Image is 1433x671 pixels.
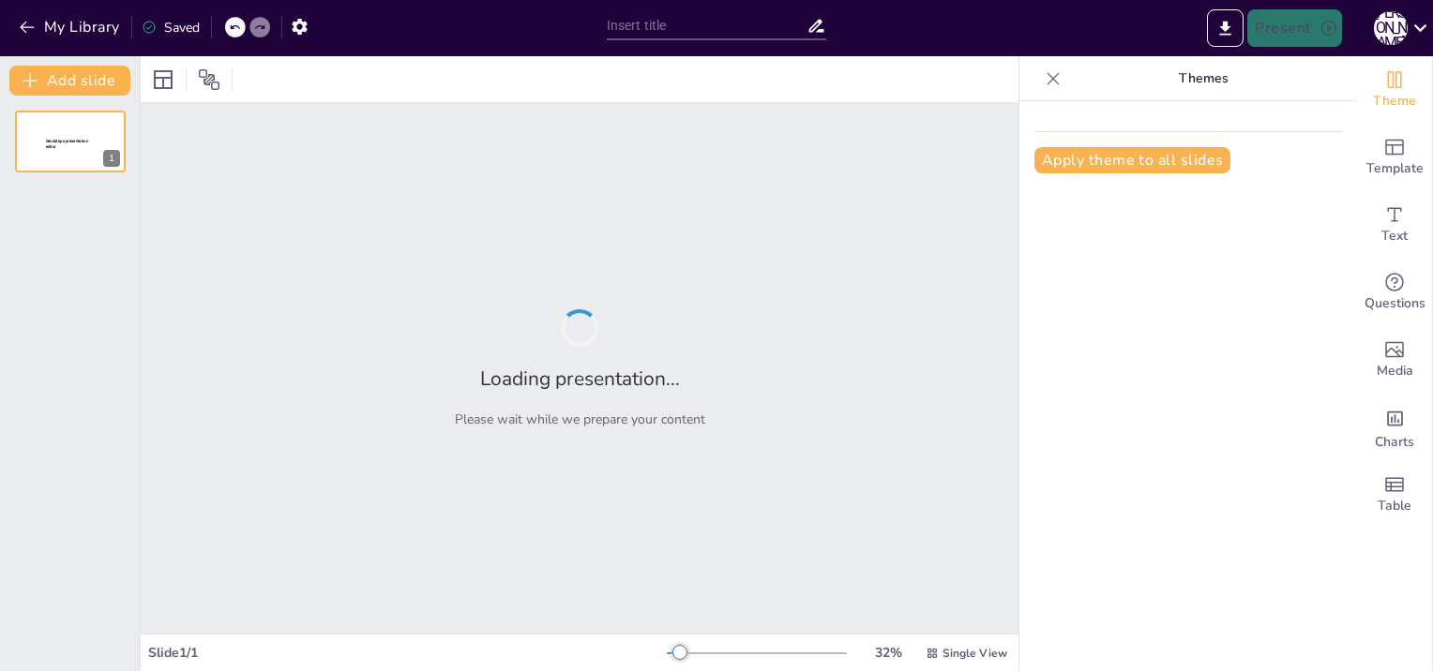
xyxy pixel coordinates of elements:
span: Text [1381,226,1408,246]
div: Add ready made slides [1357,124,1432,191]
div: Change the overall theme [1357,56,1432,124]
span: Template [1366,158,1424,179]
h2: Loading presentation... [480,365,680,392]
span: Media [1377,361,1413,381]
div: 1 [103,150,120,167]
div: Slide 1 / 1 [148,644,667,662]
div: 32 % [866,644,911,662]
span: Charts [1375,432,1414,453]
span: Position [198,68,220,91]
button: Add slide [9,66,130,96]
div: Layout [148,65,178,95]
p: Please wait while we prepare your content [455,410,705,428]
div: Add text boxes [1357,191,1432,259]
div: Add charts and graphs [1357,394,1432,461]
button: Apply theme to all slides [1034,147,1230,173]
button: [PERSON_NAME] [1374,9,1408,47]
span: Single View [943,646,1007,661]
button: My Library [14,12,128,42]
div: Saved [142,19,200,37]
div: 1 [15,111,126,172]
button: Present [1247,9,1341,47]
div: Get real-time input from your audience [1357,259,1432,326]
input: Insert title [607,12,807,39]
div: Add images, graphics, shapes or video [1357,326,1432,394]
button: Export to PowerPoint [1207,9,1244,47]
span: Theme [1373,91,1416,112]
span: Table [1378,496,1411,516]
span: Questions [1365,293,1425,314]
p: Themes [1068,56,1338,101]
div: [PERSON_NAME] [1374,11,1408,45]
span: Sendsteps presentation editor [46,139,88,149]
div: Add a table [1357,461,1432,529]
